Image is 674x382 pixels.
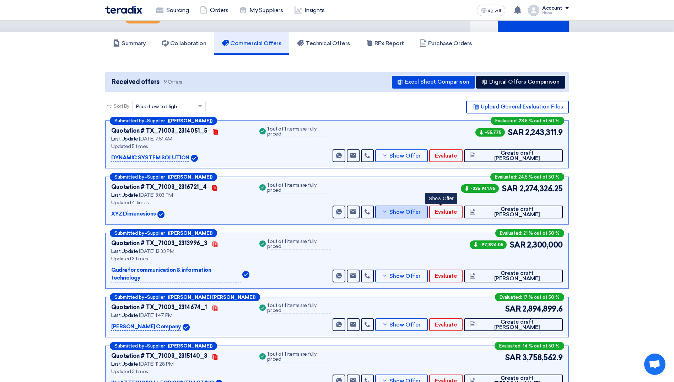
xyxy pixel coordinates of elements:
[214,32,289,55] a: Commercial Offers
[111,255,249,262] div: Updated 3 times
[111,199,249,206] div: Updated 4 times
[289,2,330,18] a: Insights
[429,206,463,218] button: Evaluate
[509,239,526,251] span: SAR
[111,183,207,191] div: Quotation # TX_71003_2316721_4
[477,5,505,16] button: العربية
[147,231,165,235] span: Supplier
[542,11,569,15] div: Hissa
[222,40,281,47] h5: Commercial Offers
[114,231,144,235] span: Submitted by
[476,76,565,89] button: Digital Offers Comparison
[110,293,260,301] div: –
[114,102,129,110] span: Sort By
[466,101,569,113] button: Upload General Evaluation Files
[412,32,480,55] a: Purchase Orders
[154,32,214,55] a: Collaboration
[461,184,499,193] span: -336,941.95
[162,40,206,47] h5: Collaboration
[111,323,181,331] p: [PERSON_NAME] Company
[183,324,190,331] img: Verified Account
[429,270,463,282] button: Evaluate
[389,209,421,215] span: Show Offer
[389,153,421,159] span: Show Offer
[114,118,144,123] span: Submitted by
[114,344,144,348] span: Submitted by
[495,342,564,350] div: Evaluated: 14 % out of 50 %
[113,40,146,47] h5: Summary
[111,303,207,312] div: Quotation # TX_71003_2314674_1
[111,312,138,318] span: Last Update
[151,2,194,18] a: Sourcing
[495,229,564,237] div: Evaluated: 21 % out of 50 %
[495,293,564,301] div: Evaluated: 17 % out of 50 %
[139,248,174,254] span: [DATE] 12:33 PM
[435,153,457,159] span: Evaluate
[111,368,249,375] div: Updated 3 times
[194,2,234,18] a: Orders
[420,40,472,47] h5: Purchase Orders
[168,344,212,348] b: ([PERSON_NAME])
[464,206,563,218] button: Create draft [PERSON_NAME]
[267,303,331,314] div: 1 out of 1 items are fully priced
[111,266,241,282] p: Qudra for communication & information technology
[139,312,172,318] span: [DATE] 1:47 PM
[477,150,557,161] span: Create draft [PERSON_NAME]
[502,183,518,195] span: SAR
[375,206,428,218] button: Show Offer
[147,118,165,123] span: Supplier
[389,274,421,279] span: Show Offer
[147,175,165,179] span: Supplier
[358,32,412,55] a: RFx Report
[114,295,144,299] span: Submitted by
[111,239,207,248] div: Quotation # TX_71003_2313996_3
[527,239,563,251] span: 2,300,000
[470,240,507,249] span: -97,896.05
[477,207,557,217] span: Create draft [PERSON_NAME]
[267,127,331,137] div: 1 out of 1 items are fully priced
[267,352,331,362] div: 1 out of 1 items are fully priced
[157,211,165,218] img: Verified Account
[111,192,138,198] span: Last Update
[110,342,217,350] div: –
[112,77,160,87] span: Received offers
[111,248,138,254] span: Last Update
[111,127,207,135] div: Quotation # TX_71003_2314051_5
[491,117,564,125] div: Evaluated: 23.5 % out of 50 %
[105,32,154,55] a: Summary
[644,354,665,375] div: Open chat
[168,175,212,179] b: ([PERSON_NAME])
[111,143,249,150] div: Updated 5 times
[135,17,157,22] span: Important
[477,319,557,330] span: Create draft [PERSON_NAME]
[111,136,138,142] span: Last Update
[375,318,428,331] button: Show Offer
[111,154,189,162] p: DYNAMIC SYSTEM SOLUTION
[435,209,457,215] span: Evaluate
[375,270,428,282] button: Show Offer
[435,274,457,279] span: Evaluate
[136,103,177,110] span: Price Low to High
[242,271,249,278] img: Verified Account
[114,175,144,179] span: Submitted by
[168,295,255,299] b: ([PERSON_NAME] [PERSON_NAME])
[522,352,563,364] span: 3,758,562.9
[267,183,331,193] div: 1 out of 1 items are fully priced
[464,270,563,282] button: Create draft [PERSON_NAME]
[525,127,563,138] span: 2,243,311.9
[389,322,421,328] span: Show Offer
[429,318,463,331] button: Evaluate
[477,271,557,281] span: Create draft [PERSON_NAME]
[110,173,217,181] div: –
[191,155,198,162] img: Verified Account
[366,40,404,47] h5: RFx Report
[234,2,289,18] a: My Suppliers
[505,352,521,364] span: SAR
[429,149,463,162] button: Evaluate
[490,173,564,181] div: Evaluated: 24.5 % out of 50 %
[111,361,138,367] span: Last Update
[105,6,142,14] img: Teradix logo
[519,183,563,195] span: 2,274,326.25
[464,149,563,162] button: Create draft [PERSON_NAME]
[425,193,457,204] div: Show Offer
